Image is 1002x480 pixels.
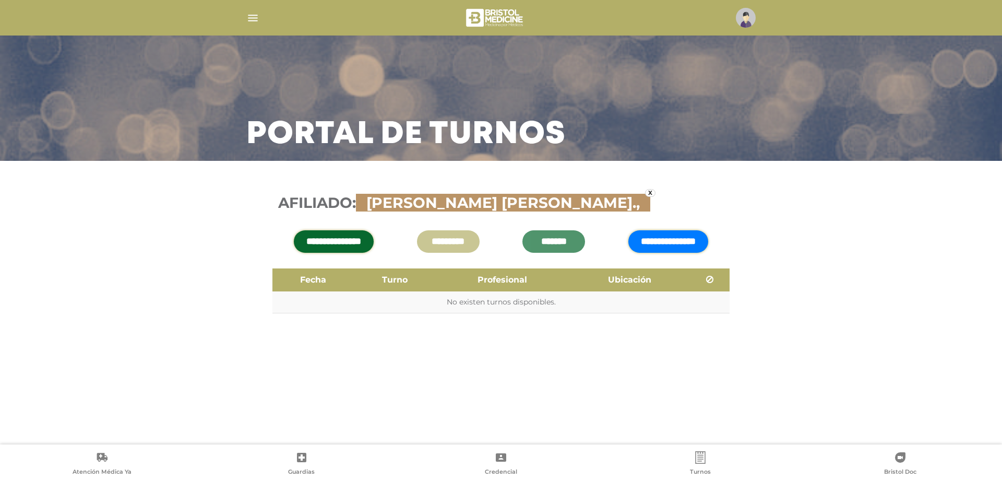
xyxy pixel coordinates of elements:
th: Profesional [435,268,569,291]
span: Atención Médica Ya [73,468,132,477]
span: Bristol Doc [884,468,916,477]
a: Atención Médica Ya [2,451,201,478]
span: Credencial [485,468,517,477]
span: Turnos [690,468,711,477]
img: bristol-medicine-blanco.png [464,5,527,30]
th: Turno [354,268,435,291]
img: profile-placeholder.svg [736,8,756,28]
span: Guardias [288,468,315,477]
a: Guardias [201,451,401,478]
td: No existen turnos disponibles. [272,291,730,313]
a: x [645,189,655,197]
h3: Portal de turnos [246,121,566,148]
th: Fecha [272,268,354,291]
a: Credencial [401,451,601,478]
a: Turnos [601,451,800,478]
img: Cober_menu-lines-white.svg [246,11,259,25]
span: [PERSON_NAME] [PERSON_NAME]., [361,194,645,212]
a: Bristol Doc [801,451,1000,478]
h3: Afiliado: [278,194,724,212]
th: Ubicación [569,268,690,291]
